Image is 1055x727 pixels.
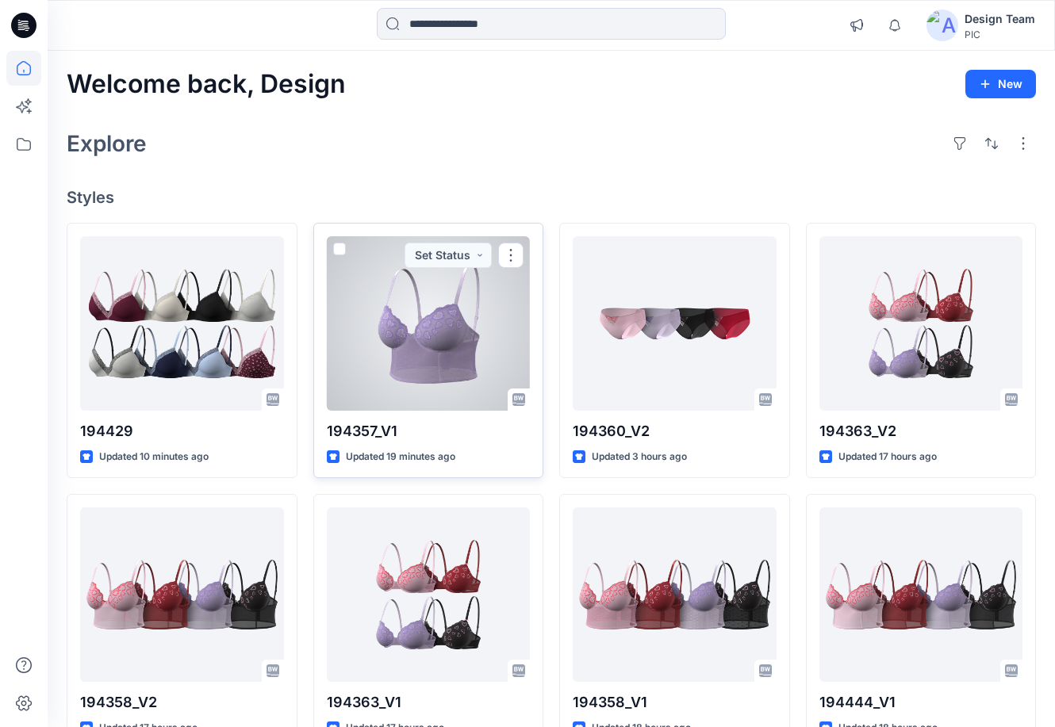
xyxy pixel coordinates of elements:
[346,449,455,465] p: Updated 19 minutes ago
[573,691,777,714] p: 194358_V1
[926,10,958,41] img: avatar
[67,131,147,156] h2: Explore
[80,691,284,714] p: 194358_V2
[80,236,284,411] a: 194429
[573,507,777,682] a: 194358_V1
[819,420,1023,442] p: 194363_V2
[965,29,1035,40] div: PIC
[592,449,687,465] p: Updated 3 hours ago
[573,420,777,442] p: 194360_V2
[327,507,531,682] a: 194363_V1
[80,420,284,442] p: 194429
[965,70,1036,98] button: New
[327,691,531,714] p: 194363_V1
[67,70,346,99] h2: Welcome back, Design
[819,691,1023,714] p: 194444_V1
[327,420,531,442] p: 194357_V1
[819,507,1023,682] a: 194444_V1
[327,236,531,411] a: 194357_V1
[99,449,209,465] p: Updated 10 minutes ago
[838,449,937,465] p: Updated 17 hours ago
[819,236,1023,411] a: 194363_V2
[80,507,284,682] a: 194358_V2
[965,10,1035,29] div: Design Team
[67,188,1036,207] h4: Styles
[573,236,777,411] a: 194360_V2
